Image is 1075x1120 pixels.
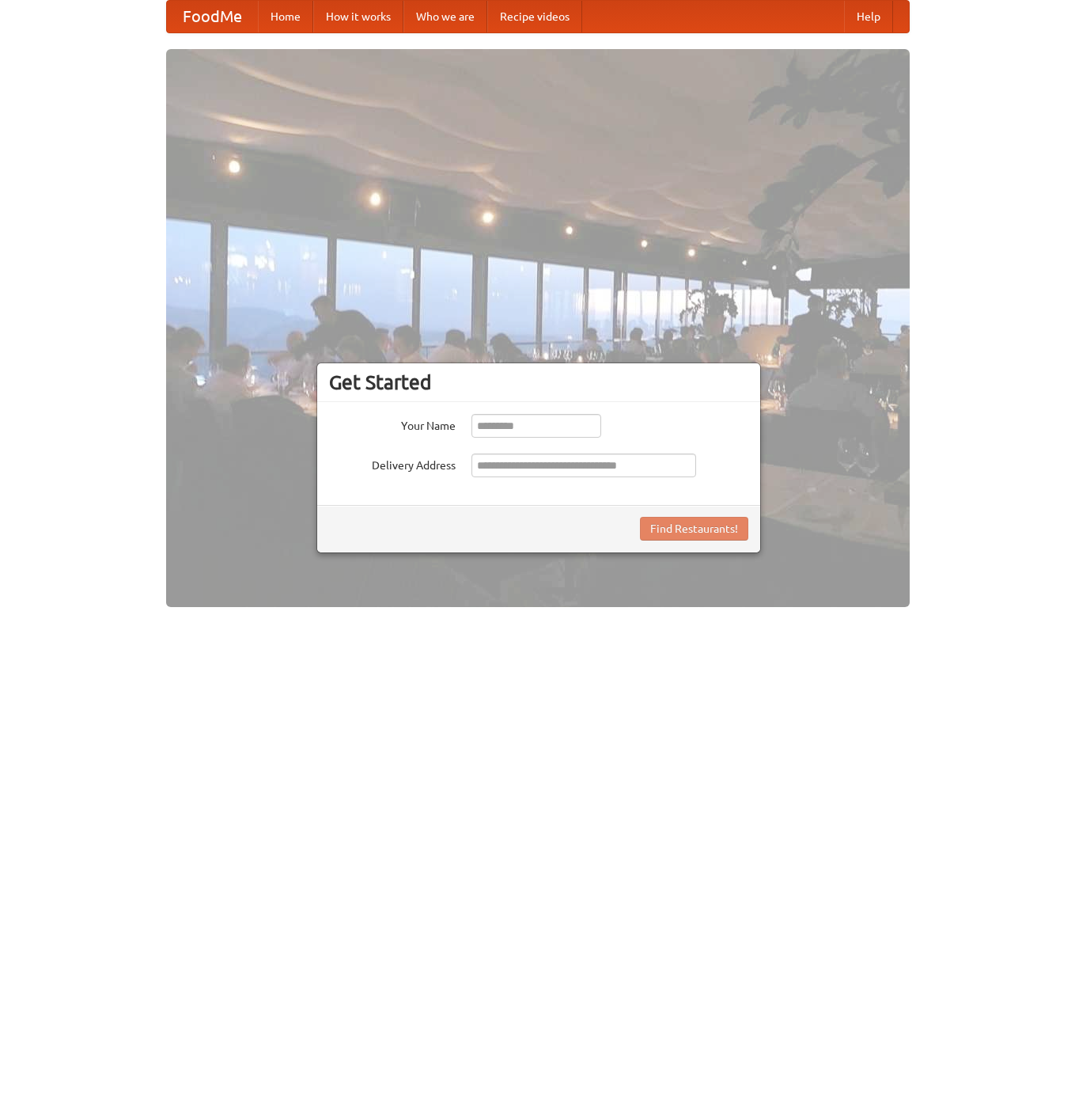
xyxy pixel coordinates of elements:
[167,1,258,32] a: FoodMe
[844,1,893,32] a: Help
[258,1,313,32] a: Home
[329,414,456,434] label: Your Name
[487,1,582,32] a: Recipe videos
[329,454,456,473] label: Delivery Address
[403,1,487,32] a: Who we are
[329,370,748,394] h3: Get Started
[313,1,403,32] a: How it works
[640,517,748,541] button: Find Restaurants!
